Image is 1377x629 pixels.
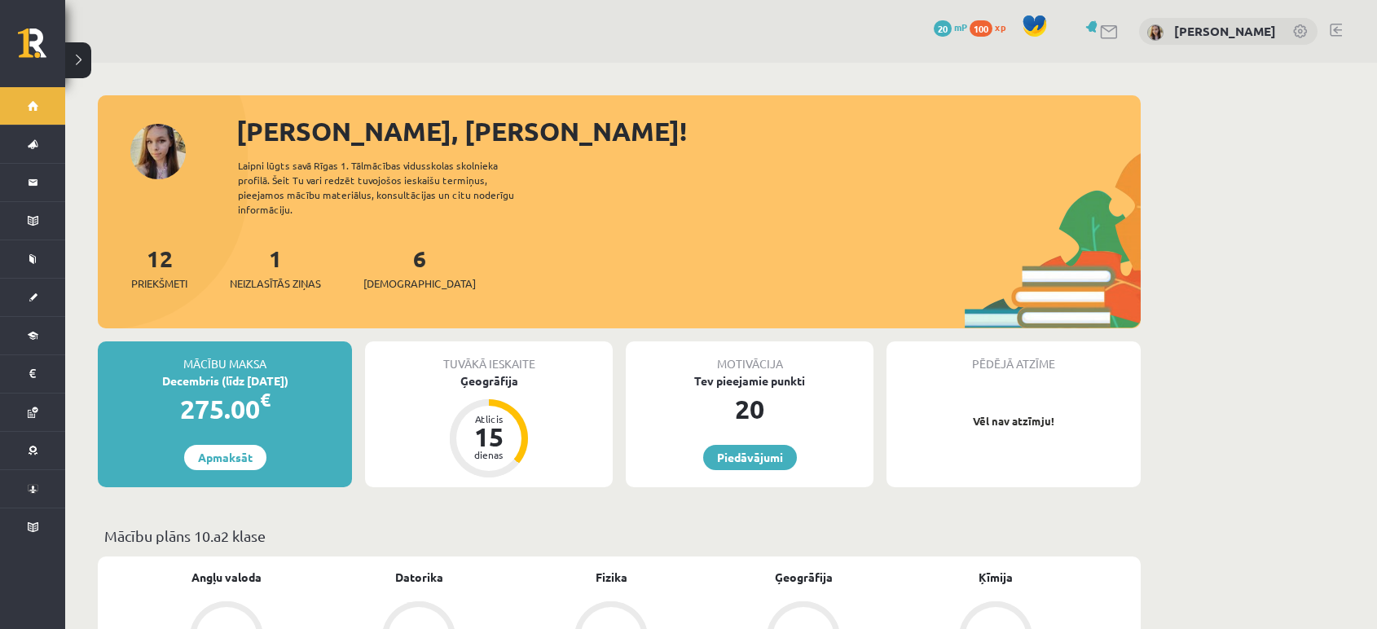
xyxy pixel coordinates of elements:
[895,413,1133,429] p: Vēl nav atzīmju!
[230,275,321,292] span: Neizlasītās ziņas
[365,372,613,480] a: Ģeogrāfija Atlicis 15 dienas
[395,569,443,586] a: Datorika
[238,158,543,217] div: Laipni lūgts savā Rīgas 1. Tālmācības vidusskolas skolnieka profilā. Šeit Tu vari redzēt tuvojošo...
[626,372,873,389] div: Tev pieejamie punkti
[970,20,1014,33] a: 100 xp
[934,20,967,33] a: 20 mP
[934,20,952,37] span: 20
[365,372,613,389] div: Ģeogrāfija
[363,275,476,292] span: [DEMOGRAPHIC_DATA]
[954,20,967,33] span: mP
[1174,23,1276,39] a: [PERSON_NAME]
[363,244,476,292] a: 6[DEMOGRAPHIC_DATA]
[104,525,1134,547] p: Mācību plāns 10.a2 klase
[236,112,1141,151] div: [PERSON_NAME], [PERSON_NAME]!
[703,445,797,470] a: Piedāvājumi
[464,424,513,450] div: 15
[18,29,65,69] a: Rīgas 1. Tālmācības vidusskola
[131,244,187,292] a: 12Priekšmeti
[1147,24,1164,41] img: Marija Nicmane
[626,341,873,372] div: Motivācija
[230,244,321,292] a: 1Neizlasītās ziņas
[626,389,873,429] div: 20
[979,569,1013,586] a: Ķīmija
[970,20,992,37] span: 100
[191,569,262,586] a: Angļu valoda
[365,341,613,372] div: Tuvākā ieskaite
[596,569,627,586] a: Fizika
[184,445,266,470] a: Apmaksāt
[98,389,352,429] div: 275.00
[131,275,187,292] span: Priekšmeti
[98,372,352,389] div: Decembris (līdz [DATE])
[886,341,1141,372] div: Pēdējā atzīme
[995,20,1005,33] span: xp
[98,341,352,372] div: Mācību maksa
[464,450,513,460] div: dienas
[775,569,833,586] a: Ģeogrāfija
[260,388,271,411] span: €
[464,414,513,424] div: Atlicis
